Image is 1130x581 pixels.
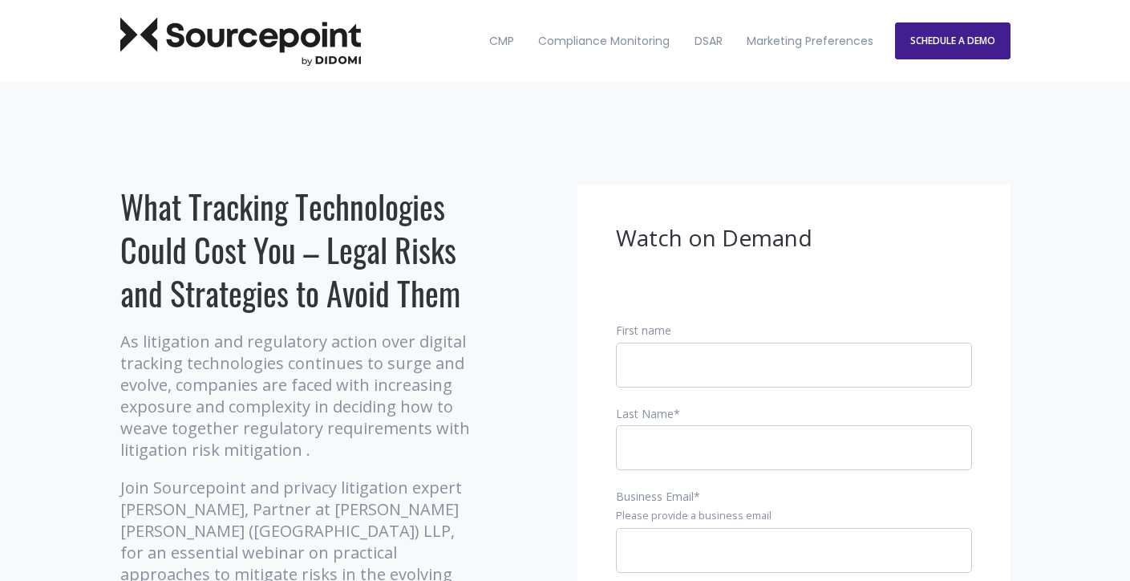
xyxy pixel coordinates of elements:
span: Last Name [616,406,674,421]
a: Marketing Preferences [736,7,884,75]
p: As litigation and regulatory action over digital tracking technologies continues to surge and evo... [120,331,477,461]
a: Compliance Monitoring [528,7,680,75]
span: First name [616,323,671,338]
a: SCHEDULE A DEMO [895,22,1011,59]
img: Sourcepoint Logo Dark [120,17,361,66]
a: DSAR [684,7,733,75]
h3: Watch on Demand [616,223,972,254]
nav: Desktop navigation [479,7,885,75]
legend: Please provide a business email [616,509,972,523]
span: Business Email [616,489,694,504]
h1: What Tracking Technologies Could Cost You – Legal Risks and Strategies to Avoid Them [120,185,477,315]
a: CMP [479,7,524,75]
